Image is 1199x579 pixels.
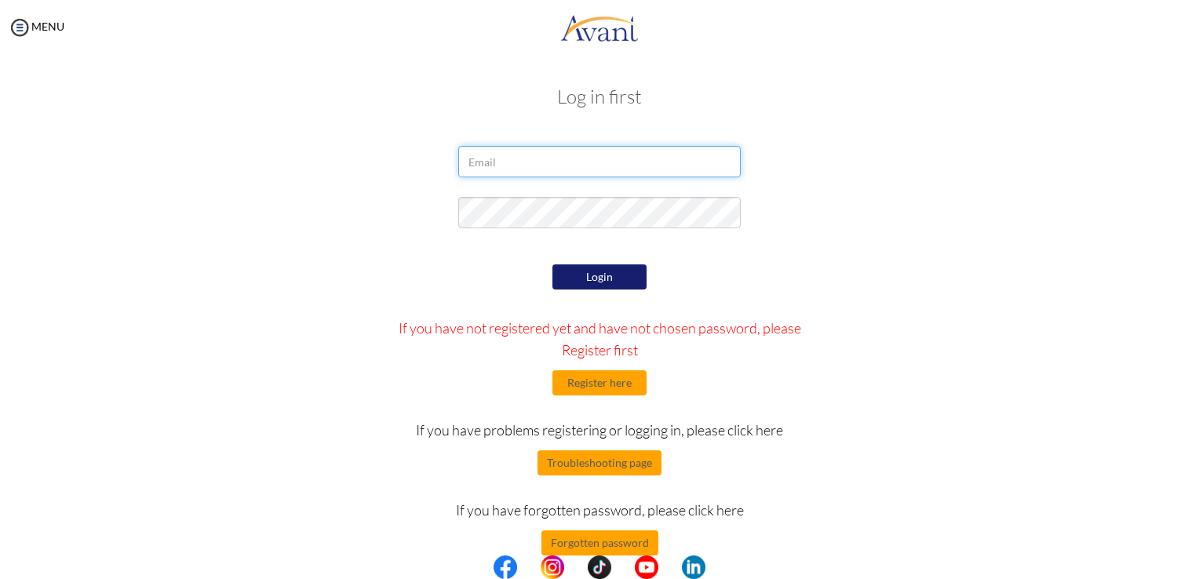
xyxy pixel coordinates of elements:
[382,419,818,441] p: If you have problems registering or logging in, please click here
[552,264,647,289] button: Login
[564,555,588,579] img: blank.png
[635,555,658,579] img: yt.png
[494,555,517,579] img: fb.png
[517,555,541,579] img: blank.png
[541,555,564,579] img: in.png
[382,317,818,361] p: If you have not registered yet and have not chosen password, please Register first
[658,555,682,579] img: blank.png
[8,16,31,39] img: icon-menu.png
[382,499,818,521] p: If you have forgotten password, please click here
[538,450,661,475] button: Troubleshooting page
[458,146,741,177] input: Email
[560,4,639,51] img: logo.png
[8,20,64,33] a: MENU
[152,86,1047,107] h3: Log in first
[541,530,658,555] button: Forgotten password
[588,555,611,579] img: tt.png
[611,555,635,579] img: blank.png
[682,555,705,579] img: li.png
[552,370,647,395] button: Register here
